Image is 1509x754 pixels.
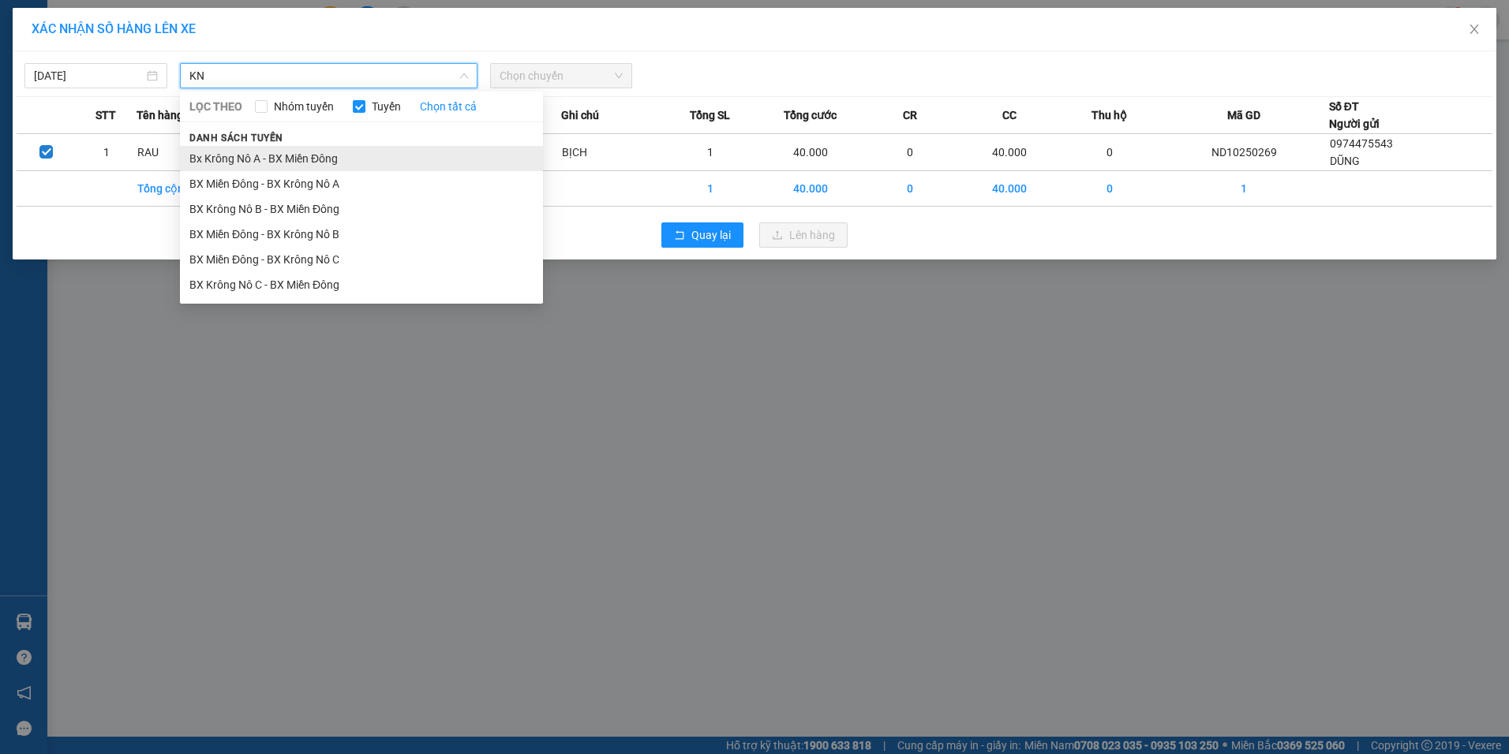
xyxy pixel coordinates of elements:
[180,247,543,272] li: BX Miền Đông - BX Krông Nô C
[561,134,661,171] td: BỊCH
[1091,106,1127,124] span: Thu hộ
[54,95,183,106] strong: BIÊN NHẬN GỬI HÀNG HOÁ
[180,146,543,171] li: Bx Krông Nô A - BX Miền Đông
[41,25,128,84] strong: CÔNG TY TNHH [GEOGRAPHIC_DATA] 214 QL13 - P.26 - Q.BÌNH THẠNH - TP HCM 1900888606
[180,171,543,196] li: BX Miền Đông - BX Krông Nô A
[16,35,36,75] img: logo
[903,106,917,124] span: CR
[674,230,685,242] span: rollback
[784,106,837,124] span: Tổng cước
[459,71,469,80] span: down
[1468,23,1481,35] span: close
[1452,8,1496,52] button: Close
[500,64,623,88] span: Chọn chuyến
[1329,98,1380,133] div: Số ĐT Người gửi
[860,134,960,171] td: 0
[121,110,146,133] span: Nơi nhận:
[1060,134,1159,171] td: 0
[761,171,860,207] td: 40.000
[180,272,543,297] li: BX Krông Nô C - BX Miền Đông
[54,110,114,128] span: PV [PERSON_NAME]
[1227,106,1260,124] span: Mã GD
[137,106,183,124] span: Tên hàng
[180,222,543,247] li: BX Miền Đông - BX Krông Nô B
[661,222,743,248] button: rollbackQuay lại
[137,171,236,207] td: Tổng cộng
[77,134,137,171] td: 1
[95,106,116,124] span: STT
[1330,155,1360,167] span: DŨNG
[268,98,340,115] span: Nhóm tuyến
[759,222,848,248] button: uploadLên hàng
[1159,171,1329,207] td: 1
[1002,106,1017,124] span: CC
[32,21,196,36] span: XÁC NHẬN SỐ HÀNG LÊN XE
[180,196,543,222] li: BX Krông Nô B - BX Miền Đông
[960,171,1059,207] td: 40.000
[150,71,223,83] span: 06:48:32 [DATE]
[1060,171,1159,207] td: 0
[960,134,1059,171] td: 40.000
[860,171,960,207] td: 0
[661,171,760,207] td: 1
[1159,134,1329,171] td: ND10250269
[158,59,223,71] span: ND10250269
[661,134,760,171] td: 1
[1330,137,1393,150] span: 0974475543
[761,134,860,171] td: 40.000
[189,98,242,115] span: LỌC THEO
[137,134,236,171] td: RAU
[691,226,731,244] span: Quay lại
[16,110,32,133] span: Nơi gửi:
[690,106,730,124] span: Tổng SL
[34,67,144,84] input: 14/10/2025
[365,98,407,115] span: Tuyến
[180,131,293,145] span: Danh sách tuyến
[561,106,599,124] span: Ghi chú
[420,98,477,115] a: Chọn tất cả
